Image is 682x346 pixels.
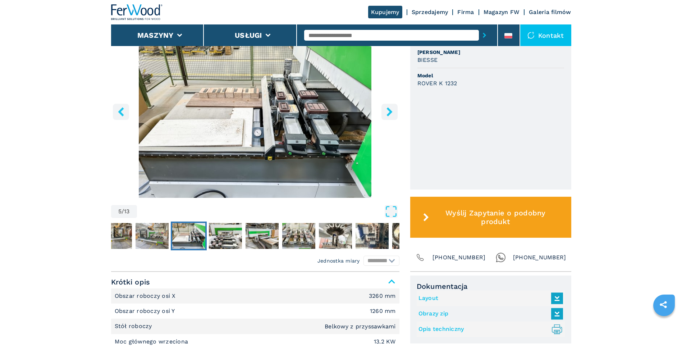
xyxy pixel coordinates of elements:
p: Moc głównego wrzeciona [115,338,190,346]
iframe: Chat [651,314,677,341]
span: / [122,209,124,214]
img: Phone [415,252,425,263]
h3: BIESSE [417,56,438,64]
span: Wyślij Zapytanie o podobny produkt [432,209,559,226]
a: Opis techniczny [418,323,559,335]
a: Sprzedajemy [412,9,448,15]
button: Go to Slide 10 [354,222,390,250]
h3: ROVER K 1232 [417,79,457,87]
a: Obrazy zip [418,308,559,320]
img: b5afd0b7cae71ed8000ee2b00970cb46 [246,223,279,249]
img: 5af5cdba1335c9631c1bbbe861f6f691 [136,223,169,249]
button: Go to Slide 3 [97,222,133,250]
button: Go to Slide 4 [134,222,170,250]
button: submit-button [479,27,490,44]
a: Firma [457,9,474,15]
img: ae11fcd9caca4250b2bbae58058dd2b5 [356,223,389,249]
img: 5916e1357341d888b28f1d51c3758b95 [172,223,205,249]
img: a7c1d9905e204821de209bce6548296a [282,223,315,249]
img: Ferwood [111,4,163,20]
button: Go to Slide 6 [207,222,243,250]
img: Kontakt [527,32,535,39]
a: sharethis [654,296,672,314]
button: right-button [381,104,398,120]
nav: Thumbnail Navigation [61,222,349,250]
a: Galeria filmów [529,9,571,15]
div: Go to Slide 5 [111,23,399,198]
button: Go to Slide 5 [171,222,207,250]
a: Layout [418,292,559,304]
span: [PHONE_NUMBER] [513,252,566,263]
a: Kupujemy [368,6,402,18]
button: Go to Slide 7 [244,222,280,250]
button: Usługi [235,31,262,40]
p: Obszar roboczy osi Y [115,307,177,315]
img: 76561c6aca56c718489aaa1fcce98adb [209,223,242,249]
button: Go to Slide 9 [317,222,353,250]
button: Maszyny [137,31,174,40]
a: Magazyn FW [484,9,520,15]
button: Open Fullscreen [139,205,398,218]
em: 3260 mm [369,293,396,299]
em: Jednostka miary [317,257,360,264]
em: Belkowy z przyssawkami [325,324,396,329]
p: Stół roboczy [115,322,154,330]
button: left-button [113,104,129,120]
span: [PERSON_NAME] [417,49,564,56]
p: Obszar roboczy osi X [115,292,178,300]
em: 1260 mm [370,308,396,314]
button: Wyślij Zapytanie o podobny produkt [410,197,571,238]
div: Kontakt [520,24,571,46]
span: 5 [118,209,122,214]
button: Go to Slide 11 [391,222,427,250]
span: [PHONE_NUMBER] [432,252,486,263]
span: Krótki opis [111,276,399,288]
span: 13 [124,209,130,214]
img: 599bce1895a6c31187386177b7fd74ef [99,223,132,249]
img: Whatsapp [496,252,506,263]
img: Centra Obróbcze Z Przyssawkami BIESSE ROVER K 1232 [111,23,399,198]
img: d32746eb73ef95dc92f08613833c69a6 [392,223,425,249]
img: 67b9c087a2651ff8e5073266cd8ea60b [319,223,352,249]
span: Model [417,72,564,79]
span: Dokumentacja [417,282,565,291]
button: Go to Slide 8 [281,222,317,250]
em: 13.2 KW [374,339,396,345]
